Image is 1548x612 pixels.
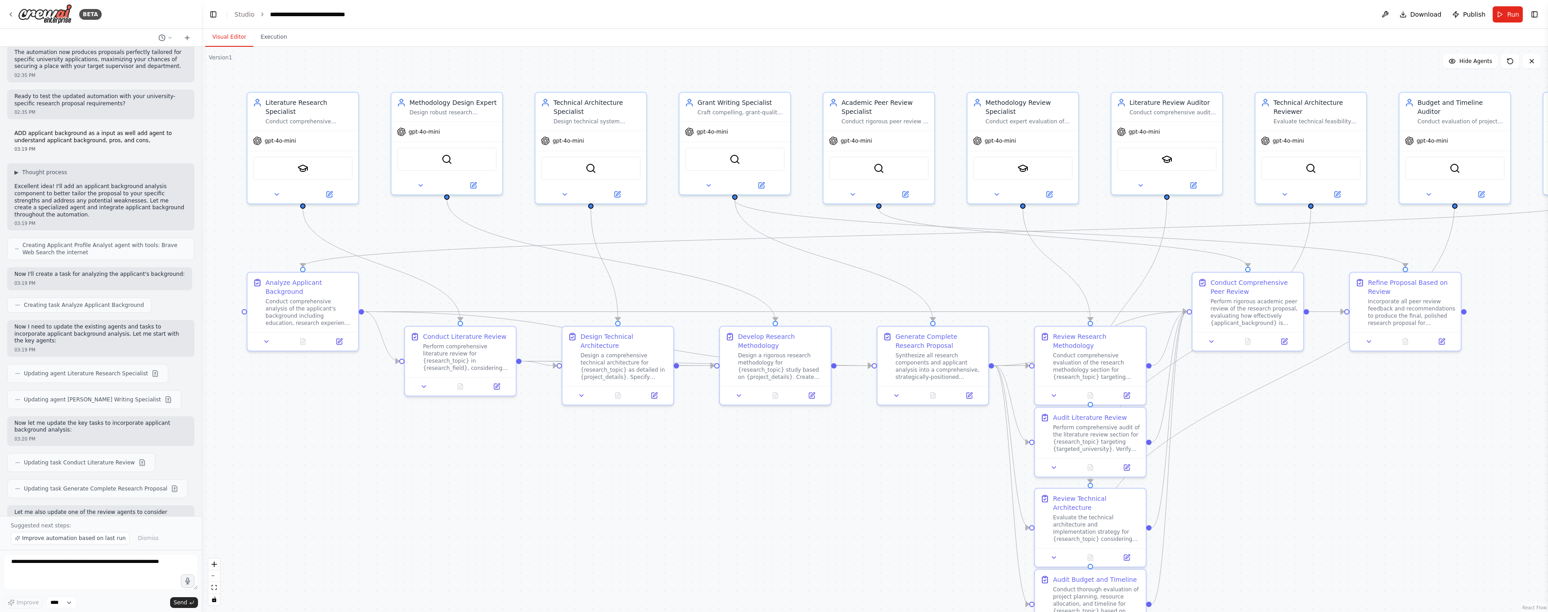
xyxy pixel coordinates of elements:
div: Incorporate all peer review feedback and recommendations to produce the final, polished research ... [1368,298,1455,327]
button: ▶Thought process [14,169,67,176]
button: Open in side panel [304,189,355,200]
button: zoom in [208,558,220,570]
span: Thought process [22,169,67,176]
div: Literature Research Specialist [265,98,353,116]
span: gpt-4o-mini [553,137,584,144]
img: SerplyScholarSearchTool [1161,154,1172,165]
button: Send [170,597,198,608]
span: Updating task Conduct Literature Review [24,459,135,466]
button: No output available [1071,462,1110,473]
g: Edge from b0798405-63b2-4adf-86b3-caaf68079c06 to fe8aab13-8401-497d-8459-63ece66d7fb8 [730,200,937,321]
button: Open in side panel [796,390,827,401]
div: Methodology Design Expert [409,98,497,107]
div: Review Research MethodologyConduct comprehensive evaluation of the research methodology section f... [1034,326,1147,405]
g: Edge from 7c2d7a86-1f40-4aa1-acec-f2cdce734c10 to 768f0836-58c3-4a44-9c8f-1960551791e4 [1152,307,1187,447]
div: Conduct Comprehensive Peer ReviewPerform rigorous academic peer review of the research proposal, ... [1192,272,1304,351]
p: The automation now produces proposals perfectly tailored for specific university applications, ma... [14,49,187,70]
div: Perform comprehensive literature review for {research_topic} in {research_field}, considering how... [423,343,510,372]
div: Design Technical ArchitectureDesign a comprehensive technical architecture for {research_topic} a... [562,326,674,405]
p: Ready to test the updated automation with your university-specific research proposal requirements? [14,93,187,107]
button: Open in side panel [1111,552,1142,563]
div: Perform comprehensive audit of the literature review section for {research_topic} targeting {targ... [1053,424,1140,453]
span: gpt-4o-mini [841,137,872,144]
g: Edge from b0798405-63b2-4adf-86b3-caaf68079c06 to 0b955f59-0697-40c5-8256-5590f038acec [730,200,1410,267]
span: Improve [17,599,39,606]
button: Open in side panel [324,336,355,347]
button: Hide Agents [1443,54,1498,68]
div: Budget and Timeline Auditor [1417,98,1505,116]
button: Start a new chat [180,32,194,43]
button: No output available [441,381,480,392]
g: Edge from b3b3d560-69ce-4db5-807d-7c08d6fed03a to 231518c6-a48b-421a-9a9e-e61775c137ff [442,200,780,321]
div: Grant Writing Specialist [697,98,785,107]
div: Literature Review AuditorConduct comprehensive audit of literature review sections, ensuring cove... [1111,92,1223,195]
g: Edge from 0f5812a6-219b-4180-bd60-432138748150 to 768f0836-58c3-4a44-9c8f-1960551791e4 [1152,307,1187,532]
div: 03:19 PM [14,346,187,353]
div: Craft compelling, grant-quality research proposals that strategically leverage {applicant_backgro... [697,109,785,116]
div: Evaluate the technical architecture and implementation strategy for {research_topic} considering ... [1053,514,1140,543]
div: Technical Architecture Reviewer [1273,98,1361,116]
g: Edge from 7542aef9-af5d-4b52-bab6-d4766ee7cc2e to 768f0836-58c3-4a44-9c8f-1960551791e4 [874,209,1252,267]
div: Generate Complete Research Proposal [895,332,983,350]
button: Execution [253,28,294,47]
span: gpt-4o-mini [265,137,296,144]
g: Edge from 8e5596d8-f48e-4e15-984b-ab2592c757e0 to fe8aab13-8401-497d-8459-63ece66d7fb8 [679,361,872,370]
div: Generate Complete Research ProposalSynthesize all research components and applicant analysis into... [877,326,989,405]
div: Perform rigorous academic peer review of the research proposal, evaluating how effectively {appli... [1210,298,1298,327]
p: Excellent idea! I'll add an applicant background analysis component to better tailor the proposal... [14,183,187,218]
div: Conduct comprehensive analysis of the applicant's background including education, research experi... [265,298,353,327]
span: Improve automation based on last run [22,535,126,542]
div: Technical Architecture Specialist [553,98,641,116]
button: Open in side panel [880,189,931,200]
div: Conduct rigorous peer review of research proposals, evaluating how effectively {applicant_backgro... [841,118,929,125]
div: Develop Research Methodology [738,332,825,350]
g: Edge from fe8aab13-8401-497d-8459-63ece66d7fb8 to 0f5812a6-219b-4180-bd60-432138748150 [994,361,1029,532]
button: toggle interactivity [208,594,220,605]
button: No output available [1386,336,1425,347]
button: Open in side panel [1456,189,1507,200]
button: No output available [1229,336,1267,347]
div: React Flow controls [208,558,220,605]
span: Dismiss [138,535,158,542]
g: Edge from 3a6a4604-84af-4118-b43c-443e4f34b257 to 768f0836-58c3-4a44-9c8f-1960551791e4 [364,307,1187,316]
button: Open in side panel [1111,462,1142,473]
button: Switch to previous chat [155,32,176,43]
div: Methodology Design ExpertDesign robust research methodologies, experimental frameworks, and evalu... [391,92,503,195]
div: 03:19 PM [14,146,187,153]
img: BraveSearchTool [441,154,452,165]
button: Click to speak your automation idea [181,574,194,588]
g: Edge from a8070e63-31b7-46e9-9de1-481c152b25a8 to ff6b5ce2-f191-49aa-a559-55e15a37bc53 [298,209,465,321]
g: Edge from ff6b5ce2-f191-49aa-a559-55e15a37bc53 to fe8aab13-8401-497d-8459-63ece66d7fb8 [522,357,872,370]
button: Open in side panel [592,189,643,200]
div: Conduct evaluation of project planning, resource requirements, and timeline feasibility specifica... [1417,118,1505,125]
div: Conduct expert evaluation of research methodology, experimental design, and evaluation frameworks... [985,118,1073,125]
div: Grant Writing SpecialistCraft compelling, grant-quality research proposals that strategically lev... [679,92,791,195]
div: Synthesize all research components and applicant analysis into a comprehensive, strategically-pos... [895,352,983,381]
div: Design a comprehensive technical architecture for {research_topic} as detailed in {project_detail... [580,352,668,381]
g: Edge from 91730942-1b1b-42c3-a99a-ef68459abfcf to f65e482a-f32f-4526-8549-1b29acaa41a4 [1018,209,1095,321]
p: Suggested next steps: [11,522,191,529]
button: Open in side panel [736,180,787,191]
div: Analyze Applicant Background [265,278,353,296]
button: zoom out [208,570,220,582]
img: SerplyScholarSearchTool [297,163,308,174]
g: Edge from 463fde59-1053-4d72-9c12-32edf2491123 to 7c2d7a86-1f40-4aa1-acec-f2cdce734c10 [1086,200,1171,402]
button: Open in side panel [1024,189,1075,200]
div: Design robust research methodologies, experimental frameworks, and evaluation protocols for {rese... [409,109,497,116]
button: Show right sidebar [1528,8,1541,21]
g: Edge from f65e482a-f32f-4526-8549-1b29acaa41a4 to 768f0836-58c3-4a44-9c8f-1960551791e4 [1152,307,1187,370]
div: Methodology Review Specialist [985,98,1073,116]
span: Send [174,599,187,606]
button: Open in side panel [1312,189,1363,200]
button: No output available [1071,552,1110,563]
g: Edge from 697e4b66-a81a-433f-8cc5-5aad0444e2c9 to 7b65ce87-bfd6-4be9-aea4-917c2d755e54 [1086,200,1459,564]
p: Now I need to update the existing agents and tasks to incorporate applicant background analysis. ... [14,324,187,345]
img: SerplyWebSearchTool [585,163,596,174]
span: Creating task Analyze Applicant Background [24,301,144,309]
div: Review Technical ArchitectureEvaluate the technical architecture and implementation strategy for ... [1034,488,1147,567]
nav: breadcrumb [234,10,371,19]
span: Hide Agents [1459,58,1492,65]
div: Conduct comprehensive literature reviews and identify research gaps for {research_topic} in {rese... [265,118,353,125]
div: Design a rigorous research methodology for {research_topic} study based on {project_details}. Cre... [738,352,825,381]
g: Edge from fe8aab13-8401-497d-8459-63ece66d7fb8 to f65e482a-f32f-4526-8549-1b29acaa41a4 [994,361,1029,370]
